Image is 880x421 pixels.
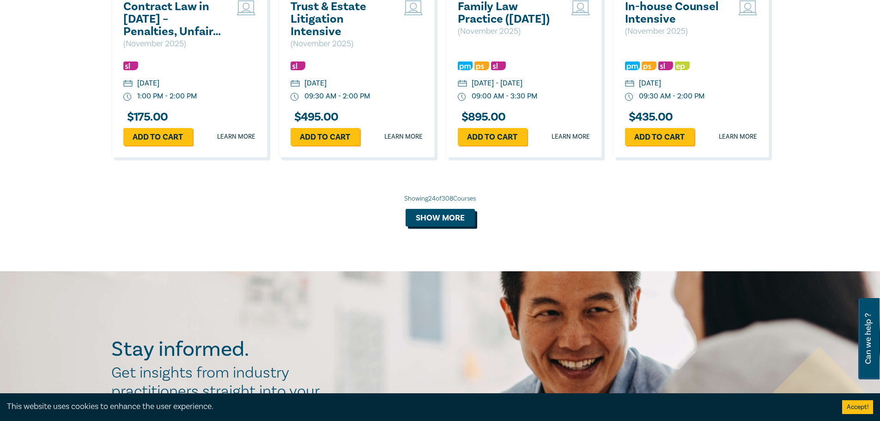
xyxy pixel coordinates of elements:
[491,61,506,70] img: Substantive Law
[7,401,828,413] div: This website uses cookies to enhance the user experience.
[625,93,633,101] img: watch
[552,132,590,141] a: Learn more
[625,25,724,37] p: ( November 2025 )
[458,25,557,37] p: ( November 2025 )
[474,61,489,70] img: Professional Skills
[458,93,466,101] img: watch
[304,91,370,102] div: 09:30 AM - 2:00 PM
[642,61,656,70] img: Professional Skills
[237,0,255,15] img: Live Stream
[291,128,360,146] a: Add to cart
[123,80,133,88] img: calendar
[639,78,661,89] div: [DATE]
[625,61,640,70] img: Practice Management & Business Skills
[384,132,423,141] a: Learn more
[291,80,300,88] img: calendar
[675,61,690,70] img: Ethics & Professional Responsibility
[304,78,327,89] div: [DATE]
[291,61,305,70] img: Substantive Law
[137,91,197,102] div: 1:00 PM - 2:00 PM
[458,61,473,70] img: Practice Management & Business Skills
[404,0,423,15] img: Live Stream
[217,132,255,141] a: Learn more
[625,128,694,146] a: Add to cart
[625,80,634,88] img: calendar
[123,38,223,50] p: ( November 2025 )
[291,38,390,50] p: ( November 2025 )
[291,93,299,101] img: watch
[123,61,138,70] img: Substantive Law
[864,304,873,374] span: Can we help ?
[111,194,769,203] div: Showing 24 of 308 Courses
[123,93,132,101] img: watch
[123,128,193,146] a: Add to cart
[291,0,390,38] a: Trust & Estate Litigation Intensive
[458,128,527,146] a: Add to cart
[123,0,223,38] a: Contract Law in [DATE] – Penalties, Unfair Terms & Unconscionable Conduct
[842,400,873,414] button: Accept cookies
[291,111,339,123] h3: $ 495.00
[625,111,673,123] h3: $ 435.00
[111,337,329,361] h2: Stay informed.
[458,80,467,88] img: calendar
[406,209,475,226] button: Show more
[472,91,537,102] div: 09:00 AM - 3:30 PM
[137,78,159,89] div: [DATE]
[658,61,673,70] img: Substantive Law
[458,111,506,123] h3: $ 895.00
[739,0,757,15] img: Live Stream
[472,78,522,89] div: [DATE] - [DATE]
[571,0,590,15] img: Live Stream
[719,132,757,141] a: Learn more
[123,111,168,123] h3: $ 175.00
[639,91,704,102] div: 09:30 AM - 2:00 PM
[111,364,329,419] h2: Get insights from industry practitioners straight into your inbox.
[458,0,557,25] a: Family Law Practice ([DATE])
[625,0,724,25] a: In-house Counsel Intensive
